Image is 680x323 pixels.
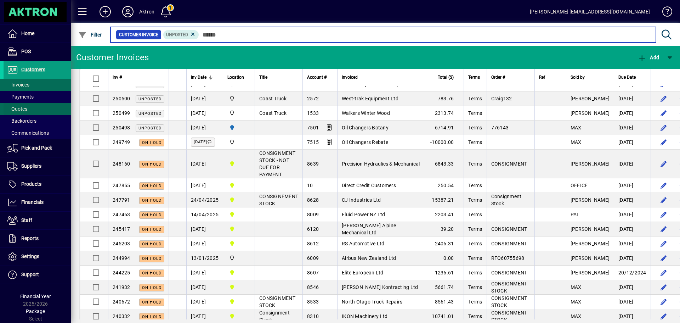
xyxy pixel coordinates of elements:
span: Reports [21,235,39,241]
span: Central [227,254,250,262]
span: Customers [21,67,45,72]
a: Quotes [4,103,71,115]
td: [DATE] [614,135,651,150]
td: [DATE] [614,280,651,295]
div: Account # [307,73,333,81]
span: Terms [468,73,480,81]
td: 783.76 [426,91,464,106]
span: Central [227,95,250,102]
td: 24/04/2025 [186,193,223,207]
button: Edit [658,311,669,322]
span: CONSIGNMENT STOCK [227,269,250,277]
span: On hold [142,256,161,261]
td: 2203.41 [426,207,464,222]
a: POS [4,43,71,61]
button: Edit [658,223,669,235]
td: [DATE] [186,280,223,295]
span: Consignment Stock [491,194,522,206]
span: Financials [21,199,44,205]
span: 7515 [307,139,319,145]
span: On hold [142,140,161,145]
span: 245203 [113,241,130,246]
span: [PERSON_NAME] [571,241,610,246]
span: 240672 [113,299,130,305]
span: CONSIGNMENT STOCK [491,295,527,308]
span: Terms [468,125,482,130]
td: [DATE] [614,106,651,121]
span: Unposted [138,97,161,101]
td: [DATE] [186,106,223,121]
td: 1236.61 [426,266,464,280]
span: MAX [571,284,582,290]
span: Add [638,55,659,60]
td: 8561.43 [426,295,464,309]
span: Home [21,30,34,36]
div: Order # [491,73,530,81]
a: Support [4,266,71,284]
span: 2572 [307,96,319,101]
span: [PERSON_NAME] Alpine Mechanical Ltd [342,223,396,235]
span: 8546 [307,284,319,290]
button: Edit [658,194,669,206]
span: CONSIGNMENT STOCK [227,240,250,247]
span: MAX [571,313,582,319]
span: Quotes [7,106,27,112]
span: CONSIGNMENT STOCK [227,182,250,189]
span: MAX [571,299,582,305]
span: Inv Date [191,73,206,81]
a: Invoices [4,79,71,91]
span: Oil Changers Botany [342,125,389,130]
span: CONSIGNMENT STOCK [259,295,295,308]
button: Edit [658,252,669,264]
span: 8607 [307,270,319,275]
span: Coast Truck [259,110,287,116]
td: 39.20 [426,222,464,236]
span: Terms [468,299,482,305]
span: Unposted [138,82,161,87]
div: Title [259,73,298,81]
span: 10 [307,183,313,188]
span: Airbus New Zealand Ltd [342,255,396,261]
span: MAX [571,139,582,145]
span: [PERSON_NAME] [571,255,610,261]
span: IKON Machinery Ltd [342,313,388,319]
span: [PERSON_NAME] [571,161,610,167]
a: Communications [4,127,71,139]
button: Edit [658,209,669,220]
span: 250498 [113,125,130,130]
span: 247855 [113,183,130,188]
span: CONSIGNMENT STOCK [227,283,250,291]
span: Suppliers [21,163,41,169]
span: Unposted [138,126,161,130]
td: [DATE] [614,222,651,236]
span: 241932 [113,284,130,290]
span: 250501 [113,81,130,87]
div: Total ($) [430,73,460,81]
span: [PERSON_NAME] [571,197,610,203]
span: Terms [468,139,482,145]
span: On hold [142,242,161,246]
span: 7501 [307,125,319,130]
span: CONSIGNMENT STOCK - NOT DUE FOR PAYMENT [259,150,295,177]
span: Invoices [7,82,29,88]
span: Terms [468,284,482,290]
span: CJ Industries Ltd [342,197,381,203]
span: Communications [7,130,49,136]
span: MAX [571,125,582,130]
a: Home [4,25,71,43]
span: Terms [468,183,482,188]
span: 6120 [307,226,319,232]
span: 8310 [307,313,319,319]
a: Pick and Pack [4,139,71,157]
span: CONSIGNMENT STOCK [227,160,250,168]
span: Order # [491,73,505,81]
span: Oil Changers Rebate [342,139,388,145]
td: [DATE] [186,295,223,309]
button: Add [636,51,661,64]
span: West-trak Equipment Ltd [342,96,398,101]
span: 250500 [113,96,130,101]
td: 5661.74 [426,280,464,295]
span: On hold [142,314,161,319]
span: Terms [468,212,482,217]
div: Customer Invoices [76,52,149,63]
